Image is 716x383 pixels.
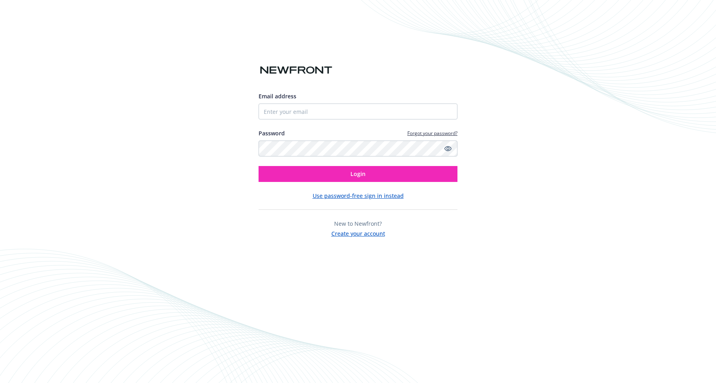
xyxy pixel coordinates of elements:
[443,144,453,153] a: Show password
[313,191,404,200] button: Use password-free sign in instead
[259,104,457,119] input: Enter your email
[350,170,366,178] span: Login
[259,63,334,77] img: Newfront logo
[407,130,457,137] a: Forgot your password?
[259,166,457,182] button: Login
[334,220,382,227] span: New to Newfront?
[259,141,457,156] input: Enter your password
[331,228,385,238] button: Create your account
[259,92,296,100] span: Email address
[259,129,285,137] label: Password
